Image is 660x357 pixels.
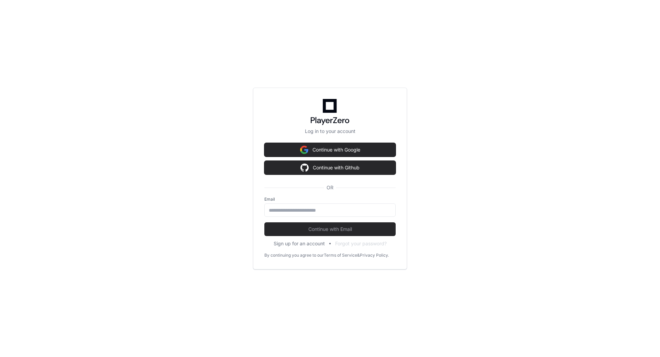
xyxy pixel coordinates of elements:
a: Terms of Service [324,253,357,258]
div: & [357,253,360,258]
label: Email [264,197,396,202]
span: Continue with Email [264,226,396,233]
button: Sign up for an account [274,240,325,247]
button: Forgot your password? [335,240,387,247]
p: Log in to your account [264,128,396,135]
button: Continue with Github [264,161,396,175]
span: OR [324,184,336,191]
img: Sign in with google [300,143,308,157]
a: Privacy Policy. [360,253,389,258]
button: Continue with Email [264,222,396,236]
img: Sign in with google [300,161,309,175]
button: Continue with Google [264,143,396,157]
div: By continuing you agree to our [264,253,324,258]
